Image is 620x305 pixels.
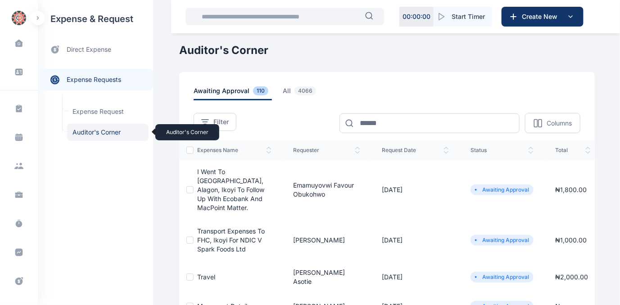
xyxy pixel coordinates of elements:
span: Create New [518,12,565,21]
span: request date [382,147,449,154]
span: Auditor's Corner [67,124,149,141]
a: Expense Request [67,103,149,120]
div: expense requests [38,62,153,90]
span: 4066 [294,86,316,95]
span: 110 [253,86,268,95]
td: [DATE] [371,220,460,261]
td: [PERSON_NAME] [282,220,371,261]
li: Awaiting Approval [474,274,530,281]
td: Emamuyovwi Favour Obukohwo [282,160,371,220]
span: Filter [213,117,229,126]
span: expenses Name [197,147,272,154]
a: awaiting approval110 [194,86,283,100]
button: Start Timer [434,7,492,27]
button: Create New [502,7,584,27]
span: Requester [293,147,360,154]
span: ₦ 2,000.00 [555,273,588,281]
a: Travel [197,273,215,281]
button: Filter [194,113,236,131]
span: all [283,86,320,100]
span: ₦ 1,000.00 [555,236,587,244]
p: 00 : 00 : 00 [403,12,430,21]
span: status [471,147,534,154]
a: all4066 [283,86,330,100]
span: ₦ 1,800.00 [555,186,587,193]
span: total [555,147,591,154]
td: [DATE] [371,261,460,293]
a: Auditor's CornerAuditor's Corner [67,124,149,141]
li: Awaiting Approval [474,186,530,193]
p: Columns [547,119,572,128]
td: [PERSON_NAME] Asotie [282,261,371,293]
a: direct expense [38,38,153,62]
button: Columns [525,113,580,133]
a: Transport Expenses to FHC, Ikoyi for NDIC V Spark Foods Ltd [197,227,265,253]
a: I went to [GEOGRAPHIC_DATA], Alagon, Ikoyi to follow up with Ecobank and MacPoint Matter. [197,168,264,211]
span: awaiting approval [194,86,272,100]
li: Awaiting Approval [474,237,530,244]
span: direct expense [67,45,111,54]
h1: Auditor's Corner [179,43,595,58]
span: Start Timer [452,12,485,21]
td: [DATE] [371,160,460,220]
a: expense requests [38,69,153,90]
